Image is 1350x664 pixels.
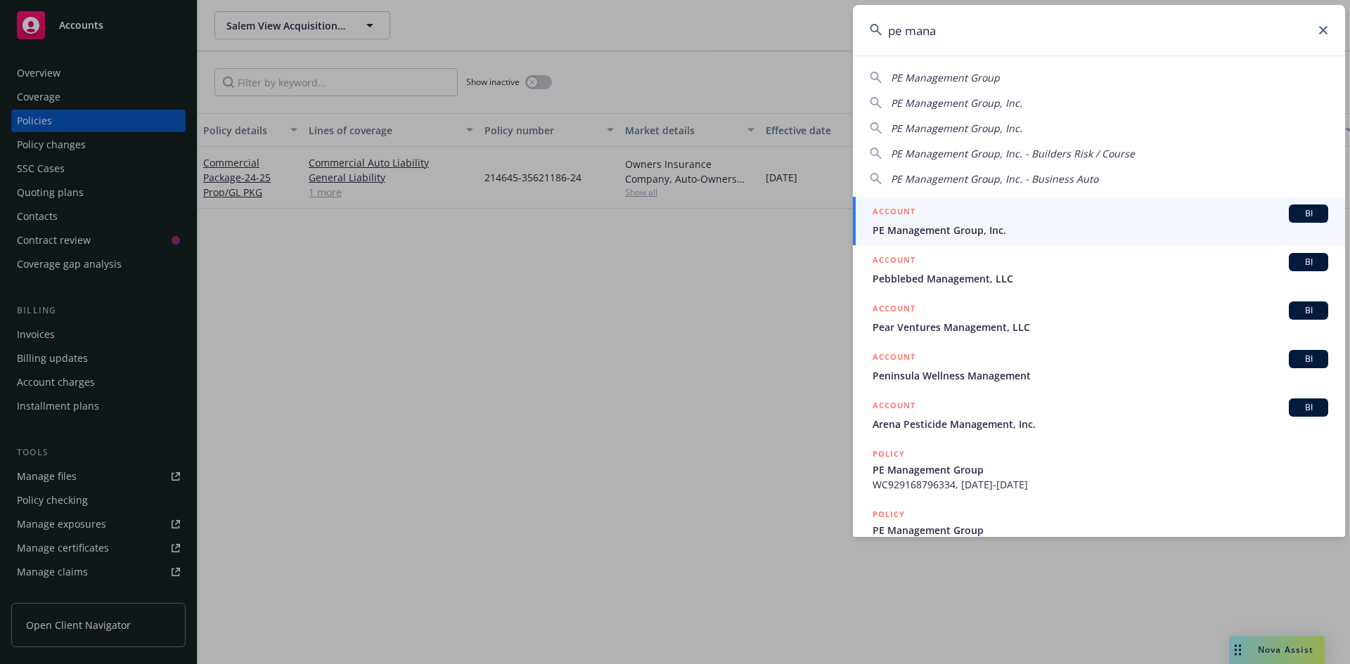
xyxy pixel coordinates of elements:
[891,71,1000,84] span: PE Management Group
[873,447,905,461] h5: POLICY
[853,245,1345,294] a: ACCOUNTBIPebblebed Management, LLC
[891,122,1022,135] span: PE Management Group, Inc.
[853,197,1345,245] a: ACCOUNTBIPE Management Group, Inc.
[853,342,1345,391] a: ACCOUNTBIPeninsula Wellness Management
[853,500,1345,560] a: POLICYPE Management Group
[873,204,915,221] h5: ACCOUNT
[873,507,905,521] h5: POLICY
[873,368,1328,383] span: Peninsula Wellness Management
[873,271,1328,286] span: Pebblebed Management, LLC
[873,398,915,415] h5: ACCOUNT
[873,301,915,318] h5: ACCOUNT
[1294,304,1323,317] span: BI
[891,172,1098,185] span: PE Management Group, Inc. - Business Auto
[1294,207,1323,220] span: BI
[853,5,1345,56] input: Search...
[1294,256,1323,268] span: BI
[873,223,1328,237] span: PE Management Group, Inc.
[1294,401,1323,414] span: BI
[873,477,1328,492] span: WC929168796334, [DATE]-[DATE]
[873,350,915,367] h5: ACCOUNT
[873,320,1328,334] span: Pear Ventures Management, LLC
[1294,353,1323,365] span: BI
[891,147,1135,160] span: PE Management Group, Inc. - Builders Risk / Course
[873,253,915,270] h5: ACCOUNT
[853,294,1345,342] a: ACCOUNTBIPear Ventures Management, LLC
[891,96,1022,110] span: PE Management Group, Inc.
[873,523,1328,538] span: PE Management Group
[873,462,1328,477] span: PE Management Group
[853,439,1345,500] a: POLICYPE Management GroupWC929168796334, [DATE]-[DATE]
[873,417,1328,431] span: Arena Pesticide Management, Inc.
[853,391,1345,439] a: ACCOUNTBIArena Pesticide Management, Inc.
